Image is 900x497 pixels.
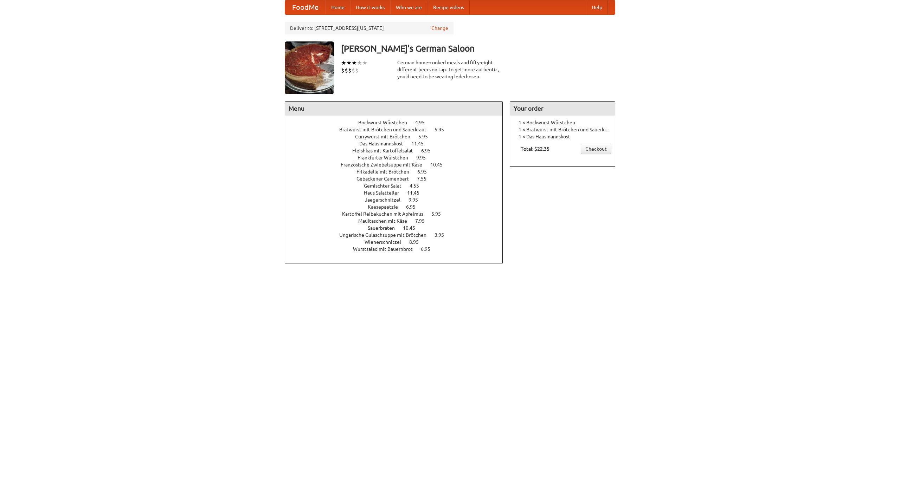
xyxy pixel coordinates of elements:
a: Bockwurst Würstchen 4.95 [358,120,438,125]
h4: Menu [285,102,502,116]
li: 1 × Bratwurst mit Brötchen und Sauerkraut [514,126,611,133]
a: Fleishkas mit Kartoffelsalat 6.95 [352,148,444,153]
span: Jaegerschnitzel [365,197,407,203]
div: Deliver to: [STREET_ADDRESS][US_STATE] [285,22,454,34]
span: 10.45 [430,162,450,168]
li: $ [345,67,348,74]
span: 7.95 [415,218,432,224]
li: ★ [352,59,357,67]
a: Kartoffel Reibekuchen mit Apfelmus 5.95 [342,211,454,217]
span: Fleishkas mit Kartoffelsalat [352,148,420,153]
span: Kartoffel Reibekuchen mit Apfelmus [342,211,430,217]
span: 8.95 [409,239,426,245]
span: 4.55 [410,183,426,189]
a: Haus Salatteller 11.45 [364,190,432,196]
span: Frikadelle mit Brötchen [356,169,416,175]
a: How it works [350,0,390,14]
a: Französische Zwiebelsuppe mit Käse 10.45 [341,162,456,168]
h4: Your order [510,102,615,116]
span: Currywurst mit Brötchen [355,134,417,139]
span: 5.95 [418,134,435,139]
span: Frankfurter Würstchen [358,155,415,161]
li: $ [348,67,352,74]
span: Bratwurst mit Brötchen und Sauerkraut [339,127,433,132]
a: Gemischter Salat 4.55 [364,183,432,189]
span: 11.45 [407,190,426,196]
a: Help [586,0,608,14]
span: 6.95 [406,204,423,210]
a: Frikadelle mit Brötchen 6.95 [356,169,440,175]
li: ★ [341,59,346,67]
span: 9.95 [416,155,433,161]
a: Bratwurst mit Brötchen und Sauerkraut 5.95 [339,127,457,132]
span: Ungarische Gulaschsuppe mit Brötchen [339,232,433,238]
span: 5.95 [435,127,451,132]
span: Gebackener Camenbert [356,176,416,182]
span: 6.95 [421,246,437,252]
div: German home-cooked meals and fifty-eight different beers on tap. To get more authentic, you'd nee... [397,59,503,80]
span: 4.95 [415,120,432,125]
a: Gebackener Camenbert 7.55 [356,176,439,182]
b: Total: $22.35 [521,146,549,152]
a: Wienerschnitzel 8.95 [365,239,432,245]
span: 3.95 [435,232,451,238]
span: 11.45 [411,141,431,146]
li: ★ [357,59,362,67]
li: ★ [346,59,352,67]
a: Recipe videos [427,0,470,14]
span: Sauerbraten [368,225,402,231]
a: Who we are [390,0,427,14]
a: Maultaschen mit Käse 7.95 [358,218,438,224]
li: $ [355,67,359,74]
a: Checkout [581,144,611,154]
span: Haus Salatteller [364,190,406,196]
a: Kaesepaetzle 6.95 [368,204,429,210]
a: Home [326,0,350,14]
span: Gemischter Salat [364,183,409,189]
span: 9.95 [409,197,425,203]
span: Bockwurst Würstchen [358,120,414,125]
a: Change [431,25,448,32]
li: 1 × Bockwurst Würstchen [514,119,611,126]
span: 6.95 [421,148,438,153]
a: Currywurst mit Brötchen 5.95 [355,134,441,139]
a: Frankfurter Würstchen 9.95 [358,155,439,161]
img: angular.jpg [285,41,334,94]
span: Wurstsalad mit Bauernbrot [353,246,420,252]
li: ★ [362,59,367,67]
a: Sauerbraten 10.45 [368,225,428,231]
a: Das Hausmannskost 11.45 [359,141,437,146]
h3: [PERSON_NAME]'s German Saloon [341,41,615,55]
span: Das Hausmannskost [359,141,410,146]
a: Ungarische Gulaschsuppe mit Brötchen 3.95 [339,232,457,238]
span: 5.95 [431,211,448,217]
span: 7.55 [417,176,433,182]
span: Kaesepaetzle [368,204,405,210]
span: Wienerschnitzel [365,239,408,245]
a: Wurstsalad mit Bauernbrot 6.95 [353,246,443,252]
li: $ [352,67,355,74]
li: 1 × Das Hausmannskost [514,133,611,140]
a: FoodMe [285,0,326,14]
a: Jaegerschnitzel 9.95 [365,197,431,203]
li: $ [341,67,345,74]
span: 6.95 [417,169,434,175]
span: Französische Zwiebelsuppe mit Käse [341,162,429,168]
span: 10.45 [403,225,422,231]
span: Maultaschen mit Käse [358,218,414,224]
